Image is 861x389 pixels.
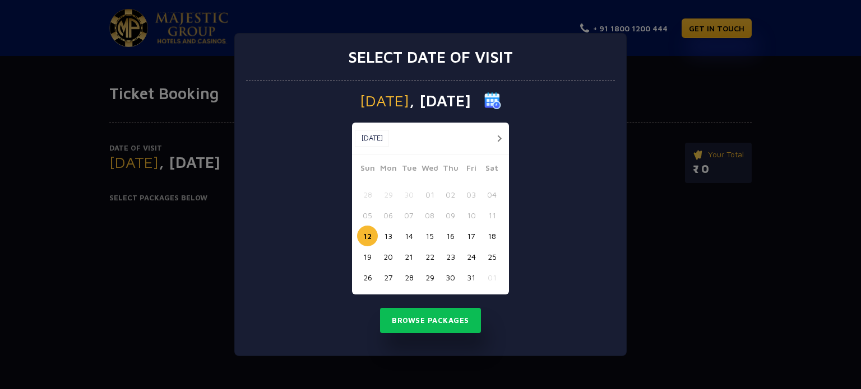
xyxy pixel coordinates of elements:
button: 02 [440,184,461,205]
button: 10 [461,205,482,226]
button: 30 [399,184,419,205]
button: 15 [419,226,440,246]
button: 28 [399,267,419,288]
button: 05 [357,205,378,226]
button: 29 [378,184,399,205]
img: calender icon [484,92,501,109]
button: 14 [399,226,419,246]
span: Fri [461,162,482,177]
span: Thu [440,162,461,177]
button: 19 [357,246,378,267]
button: 25 [482,246,502,267]
button: 11 [482,205,502,226]
button: 13 [378,226,399,246]
button: 21 [399,246,419,267]
button: 07 [399,205,419,226]
button: 28 [357,184,378,205]
button: 01 [419,184,440,205]
button: 22 [419,246,440,267]
button: [DATE] [355,130,389,147]
button: 12 [357,226,378,246]
button: Browse Packages [380,308,481,334]
button: 31 [461,267,482,288]
button: 01 [482,267,502,288]
span: Wed [419,162,440,177]
button: 06 [378,205,399,226]
h3: Select date of visit [348,48,513,67]
span: Sun [357,162,378,177]
button: 18 [482,226,502,246]
button: 29 [419,267,440,288]
span: , [DATE] [409,93,471,109]
button: 23 [440,246,461,267]
button: 09 [440,205,461,226]
button: 03 [461,184,482,205]
button: 27 [378,267,399,288]
button: 16 [440,226,461,246]
span: Tue [399,162,419,177]
button: 08 [419,205,440,226]
span: Mon [378,162,399,177]
button: 04 [482,184,502,205]
button: 26 [357,267,378,288]
button: 30 [440,267,461,288]
span: Sat [482,162,502,177]
button: 24 [461,246,482,267]
span: [DATE] [360,93,409,109]
button: 17 [461,226,482,246]
button: 20 [378,246,399,267]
